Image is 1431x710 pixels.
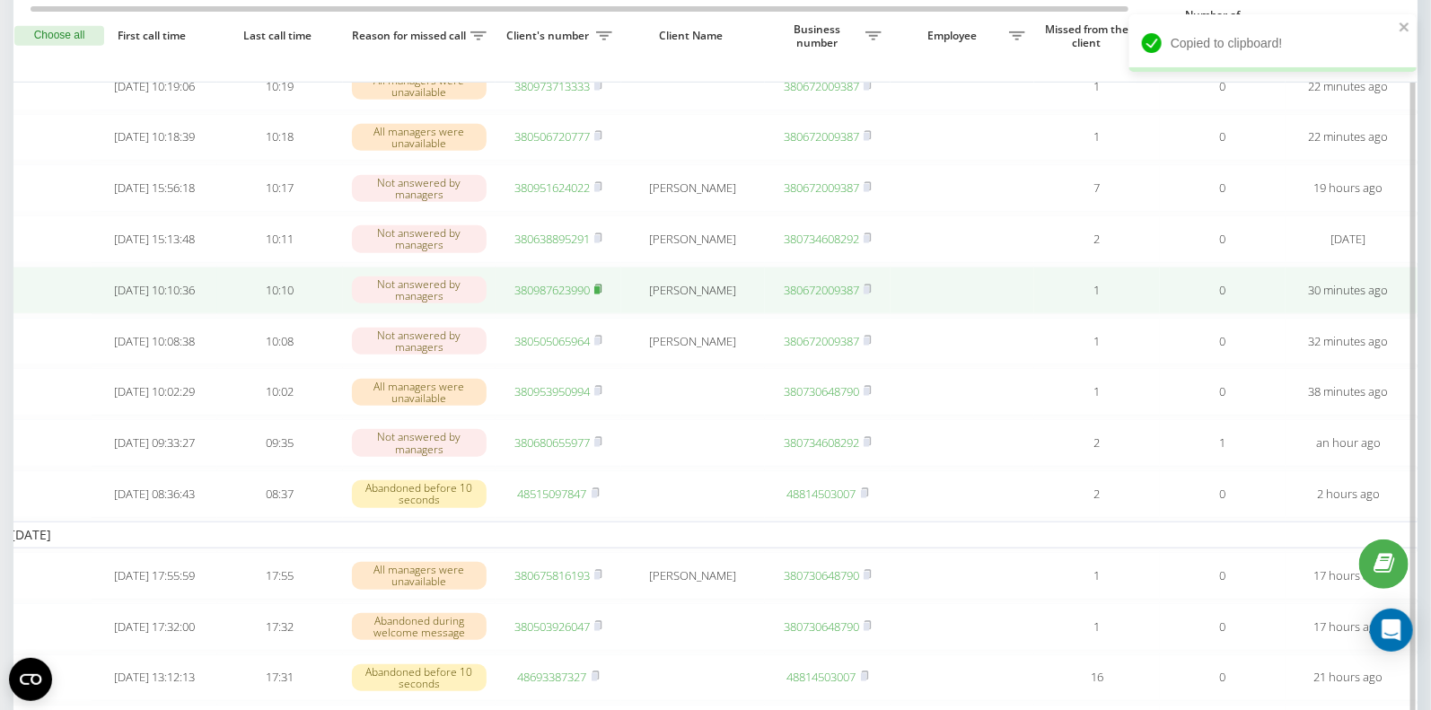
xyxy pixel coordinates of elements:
div: Not answered by managers [352,429,487,456]
a: 380672009387 [784,78,859,94]
td: [DATE] 17:32:00 [92,603,217,651]
a: 380730648790 [784,618,859,635]
span: Reason for missed call [352,29,470,43]
td: 17:55 [217,552,343,600]
a: 380987623990 [514,282,590,298]
td: [PERSON_NAME] [621,267,765,314]
td: 0 [1160,114,1286,162]
td: [DATE] 10:19:06 [92,63,217,110]
span: Last call time [232,29,329,43]
td: 21 hours ago [1286,654,1411,702]
td: 38 minutes ago [1286,368,1411,416]
div: Open Intercom Messenger [1370,609,1413,652]
td: 17:32 [217,603,343,651]
div: All managers were unavailable [352,562,487,589]
td: [DATE] 13:12:13 [92,654,217,702]
td: 10:02 [217,368,343,416]
td: 22 minutes ago [1286,114,1411,162]
td: 09:35 [217,419,343,467]
td: 1 [1034,603,1160,651]
a: 380730648790 [784,567,859,583]
button: close [1399,20,1411,37]
button: Open CMP widget [9,658,52,701]
a: 380680655977 [514,434,590,451]
a: 380675816193 [514,567,590,583]
td: 1 [1034,267,1160,314]
td: 22 minutes ago [1286,63,1411,110]
div: Not answered by managers [352,175,487,202]
a: 48515097847 [518,486,587,502]
td: [DATE] 15:13:48 [92,215,217,263]
td: 10:17 [217,164,343,212]
td: [PERSON_NAME] [621,552,765,600]
td: [DATE] 10:08:38 [92,318,217,365]
td: 1 [1034,63,1160,110]
td: an hour ago [1286,419,1411,467]
td: 1 [1034,114,1160,162]
div: All managers were unavailable [352,124,487,151]
td: 1 [1034,318,1160,365]
div: All managers were unavailable [352,73,487,100]
td: 1 [1034,552,1160,600]
button: Choose all [14,26,104,46]
td: [DATE] 08:36:43 [92,470,217,518]
td: 10:10 [217,267,343,314]
td: [DATE] 15:56:18 [92,164,217,212]
a: 380672009387 [784,333,859,349]
td: 10:19 [217,63,343,110]
a: 380734608292 [784,231,859,247]
td: 0 [1160,470,1286,518]
td: 2 [1034,419,1160,467]
a: 48814503007 [787,669,856,685]
td: [PERSON_NAME] [621,318,765,365]
td: 10:08 [217,318,343,365]
td: 32 minutes ago [1286,318,1411,365]
a: 48814503007 [787,486,856,502]
td: 2 hours ago [1286,470,1411,518]
td: [DATE] 17:55:59 [92,552,217,600]
span: Client Name [636,29,750,43]
a: 48693387327 [518,669,587,685]
td: 0 [1160,318,1286,365]
div: Not answered by managers [352,225,487,252]
td: 10:18 [217,114,343,162]
a: 380672009387 [784,180,859,196]
div: Abandoned before 10 seconds [352,480,487,507]
span: First call time [106,29,203,43]
div: All managers were unavailable [352,379,487,406]
td: 16 [1034,654,1160,702]
td: 10:11 [217,215,343,263]
td: [DATE] [1286,215,1411,263]
td: 1 [1034,368,1160,416]
td: 17:31 [217,654,343,702]
td: [DATE] 10:02:29 [92,368,217,416]
span: Business number [774,22,865,50]
a: 380672009387 [784,128,859,145]
td: 0 [1160,267,1286,314]
div: Not answered by managers [352,276,487,303]
a: 380730648790 [784,383,859,399]
td: 0 [1160,368,1286,416]
td: 19 hours ago [1286,164,1411,212]
td: 0 [1160,603,1286,651]
div: Not answered by managers [352,328,487,355]
a: 380638895291 [514,231,590,247]
td: [DATE] 09:33:27 [92,419,217,467]
div: Abandoned during welcome message [352,613,487,640]
td: 1 [1160,419,1286,467]
td: 30 minutes ago [1286,267,1411,314]
a: 380953950994 [514,383,590,399]
td: [PERSON_NAME] [621,164,765,212]
td: 0 [1160,654,1286,702]
td: 2 [1034,215,1160,263]
td: 17 hours ago [1286,552,1411,600]
a: 380672009387 [784,282,859,298]
td: 0 [1160,215,1286,263]
span: Client's number [505,29,596,43]
td: [PERSON_NAME] [621,215,765,263]
span: Employee [900,29,1009,43]
a: 380951624022 [514,180,590,196]
a: 380506720777 [514,128,590,145]
a: 380505065964 [514,333,590,349]
td: 17 hours ago [1286,603,1411,651]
